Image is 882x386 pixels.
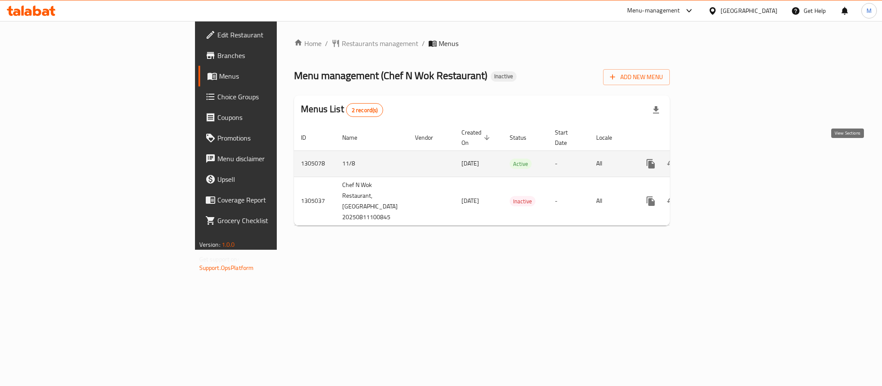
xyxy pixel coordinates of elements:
span: Grocery Checklist [217,215,335,226]
td: All [589,177,634,225]
span: Inactive [510,196,535,206]
span: Coupons [217,112,335,123]
div: Total records count [346,103,384,117]
li: / [422,38,425,49]
div: Inactive [510,196,535,206]
button: Change Status [661,153,682,174]
table: enhanced table [294,125,730,226]
div: Menu-management [627,6,680,16]
span: 1.0.0 [222,239,235,250]
span: Menus [439,38,458,49]
span: Add New Menu [610,72,663,83]
div: Export file [646,100,666,120]
td: 11/8 [335,150,408,177]
span: 2 record(s) [347,106,383,114]
a: Promotions [198,128,342,148]
span: Menu management ( Chef N Wok Restaurant ) [294,66,487,85]
span: M [867,6,872,15]
span: [DATE] [461,158,479,169]
span: Status [510,132,538,143]
span: Created On [461,127,492,148]
td: Chef N Wok Restaurant,[GEOGRAPHIC_DATA] 20250811100845 [335,177,408,225]
span: Promotions [217,133,335,143]
span: ID [301,132,317,143]
a: Edit Restaurant [198,25,342,45]
span: Get support on: [199,254,239,265]
span: [DATE] [461,195,479,206]
span: Edit Restaurant [217,30,335,40]
span: Name [342,132,368,143]
span: Locale [596,132,623,143]
a: Restaurants management [331,38,418,49]
a: Menu disclaimer [198,148,342,169]
button: more [641,153,661,174]
button: Add New Menu [603,69,670,85]
a: Branches [198,45,342,66]
span: Upsell [217,174,335,184]
a: Menus [198,66,342,86]
nav: breadcrumb [294,38,670,49]
td: - [548,150,589,177]
span: Branches [217,50,335,61]
span: Coverage Report [217,195,335,205]
a: Support.OpsPlatform [199,262,254,273]
span: Vendor [415,132,444,143]
a: Grocery Checklist [198,210,342,231]
th: Actions [634,125,730,151]
span: Restaurants management [342,38,418,49]
div: Inactive [491,71,517,82]
td: - [548,177,589,225]
td: All [589,150,634,177]
span: Inactive [491,73,517,80]
span: Menus [219,71,335,81]
button: more [641,191,661,211]
a: Upsell [198,169,342,190]
span: Active [510,159,532,169]
span: Choice Groups [217,92,335,102]
a: Coverage Report [198,190,342,210]
span: Start Date [555,127,579,148]
a: Coupons [198,107,342,128]
div: [GEOGRAPHIC_DATA] [721,6,777,15]
span: Menu disclaimer [217,153,335,164]
h2: Menus List [301,103,383,117]
a: Choice Groups [198,86,342,107]
span: Version: [199,239,220,250]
